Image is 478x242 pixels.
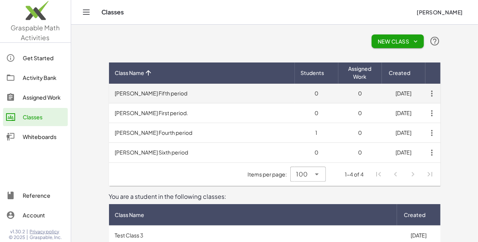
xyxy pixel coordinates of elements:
[358,149,362,156] span: 0
[411,5,469,19] button: [PERSON_NAME]
[389,69,410,77] span: Created
[404,211,425,219] span: Created
[27,234,28,240] span: |
[109,103,295,123] td: [PERSON_NAME] First period.
[23,53,65,62] div: Get Started
[378,38,418,45] span: New Class
[115,211,145,219] span: Class Name
[23,211,65,220] div: Account
[30,234,62,240] span: Graspable, Inc.
[109,143,295,162] td: [PERSON_NAME] Sixth period
[3,49,68,67] a: Get Started
[3,206,68,224] a: Account
[30,229,62,235] a: Privacy policy
[23,132,65,141] div: Whiteboards
[358,109,362,116] span: 0
[382,143,425,162] td: [DATE]
[295,123,338,143] td: 1
[382,103,425,123] td: [DATE]
[301,69,324,77] span: Students
[248,170,290,178] span: Items per page:
[382,84,425,103] td: [DATE]
[358,129,362,136] span: 0
[11,229,25,235] span: v1.30.2
[295,84,338,103] td: 0
[109,123,295,143] td: [PERSON_NAME] Fourth period
[27,229,28,235] span: |
[295,103,338,123] td: 0
[3,128,68,146] a: Whiteboards
[358,90,362,97] span: 0
[296,170,308,179] span: 100
[372,34,424,48] button: New Class
[345,170,364,178] div: 1-4 of 4
[3,88,68,106] a: Assigned Work
[115,69,145,77] span: Class Name
[3,108,68,126] a: Classes
[109,84,295,103] td: [PERSON_NAME] Fifth period
[3,186,68,205] a: Reference
[23,191,65,200] div: Reference
[11,23,60,42] span: Graspable Math Activities
[417,9,463,16] span: [PERSON_NAME]
[344,65,376,81] span: Assigned Work
[370,166,439,183] nav: Pagination Navigation
[295,143,338,162] td: 0
[23,93,65,102] div: Assigned Work
[382,123,425,143] td: [DATE]
[23,73,65,82] div: Activity Bank
[109,192,441,201] div: You are a student in the following classes:
[80,6,92,18] button: Toggle navigation
[9,234,25,240] span: © 2025
[23,112,65,122] div: Classes
[3,69,68,87] a: Activity Bank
